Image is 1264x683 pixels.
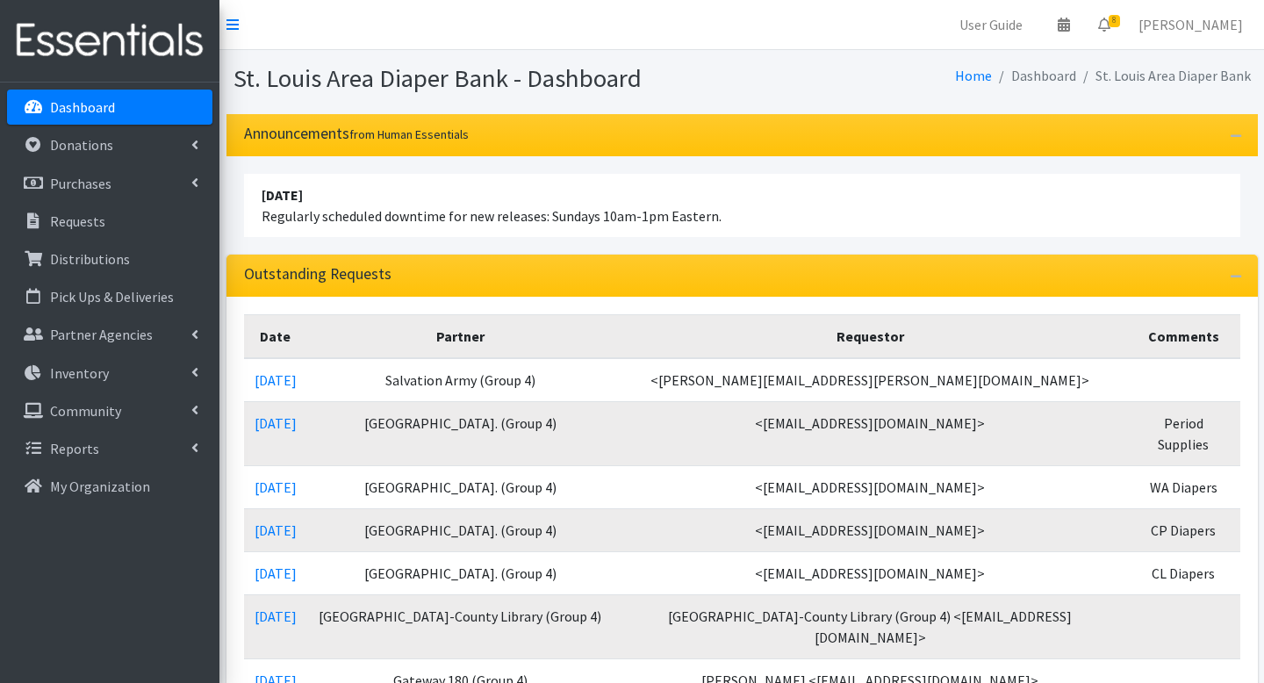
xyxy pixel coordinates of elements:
[307,465,614,508] td: [GEOGRAPHIC_DATA]. (Group 4)
[244,174,1240,237] li: Regularly scheduled downtime for new releases: Sundays 10am-1pm Eastern.
[7,393,212,428] a: Community
[1084,7,1124,42] a: 8
[1124,7,1257,42] a: [PERSON_NAME]
[307,551,614,594] td: [GEOGRAPHIC_DATA]. (Group 4)
[1127,401,1240,465] td: Period Supplies
[50,212,105,230] p: Requests
[7,317,212,352] a: Partner Agencies
[255,608,297,625] a: [DATE]
[50,364,109,382] p: Inventory
[50,478,150,495] p: My Organization
[7,127,212,162] a: Donations
[614,401,1127,465] td: <[EMAIL_ADDRESS][DOMAIN_NAME]>
[307,594,614,658] td: [GEOGRAPHIC_DATA]-County Library (Group 4)
[50,402,121,420] p: Community
[7,241,212,277] a: Distributions
[7,279,212,314] a: Pick Ups & Deliveries
[50,326,153,343] p: Partner Agencies
[614,358,1127,402] td: <[PERSON_NAME][EMAIL_ADDRESS][PERSON_NAME][DOMAIN_NAME]>
[614,465,1127,508] td: <[EMAIL_ADDRESS][DOMAIN_NAME]>
[614,594,1127,658] td: [GEOGRAPHIC_DATA]-County Library (Group 4) <[EMAIL_ADDRESS][DOMAIN_NAME]>
[614,314,1127,358] th: Requestor
[233,63,736,94] h1: St. Louis Area Diaper Bank - Dashboard
[244,265,391,284] h3: Outstanding Requests
[7,11,212,70] img: HumanEssentials
[1127,465,1240,508] td: WA Diapers
[307,314,614,358] th: Partner
[307,508,614,551] td: [GEOGRAPHIC_DATA]. (Group 4)
[50,288,174,306] p: Pick Ups & Deliveries
[1127,508,1240,551] td: CP Diapers
[955,67,992,84] a: Home
[1109,15,1120,27] span: 8
[7,204,212,239] a: Requests
[614,508,1127,551] td: <[EMAIL_ADDRESS][DOMAIN_NAME]>
[50,250,130,268] p: Distributions
[255,478,297,496] a: [DATE]
[244,125,469,143] h3: Announcements
[307,358,614,402] td: Salvation Army (Group 4)
[255,371,297,389] a: [DATE]
[50,440,99,457] p: Reports
[1127,551,1240,594] td: CL Diapers
[992,63,1076,89] li: Dashboard
[50,98,115,116] p: Dashboard
[7,469,212,504] a: My Organization
[50,136,113,154] p: Donations
[349,126,469,142] small: from Human Essentials
[255,414,297,432] a: [DATE]
[614,551,1127,594] td: <[EMAIL_ADDRESS][DOMAIN_NAME]>
[262,186,303,204] strong: [DATE]
[255,564,297,582] a: [DATE]
[50,175,111,192] p: Purchases
[7,166,212,201] a: Purchases
[1127,314,1240,358] th: Comments
[7,90,212,125] a: Dashboard
[244,314,307,358] th: Date
[1076,63,1251,89] li: St. Louis Area Diaper Bank
[7,431,212,466] a: Reports
[307,401,614,465] td: [GEOGRAPHIC_DATA]. (Group 4)
[255,521,297,539] a: [DATE]
[945,7,1037,42] a: User Guide
[7,356,212,391] a: Inventory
